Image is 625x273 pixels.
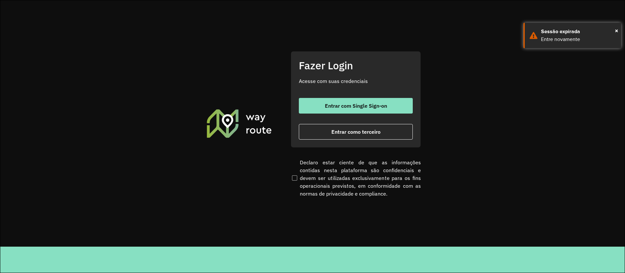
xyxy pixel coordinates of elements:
h2: Fazer Login [299,59,413,72]
button: button [299,98,413,114]
span: Entrar com Single Sign-on [325,103,387,108]
p: Acesse com suas credenciais [299,77,413,85]
img: Roteirizador AmbevTech [206,108,273,138]
div: Entre novamente [541,35,616,43]
label: Declaro estar ciente de que as informações contidas nesta plataforma são confidenciais e devem se... [291,158,421,198]
button: button [299,124,413,140]
div: Sessão expirada [541,28,616,35]
span: × [615,26,618,35]
button: Close [615,26,618,35]
span: Entrar como terceiro [331,129,381,134]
